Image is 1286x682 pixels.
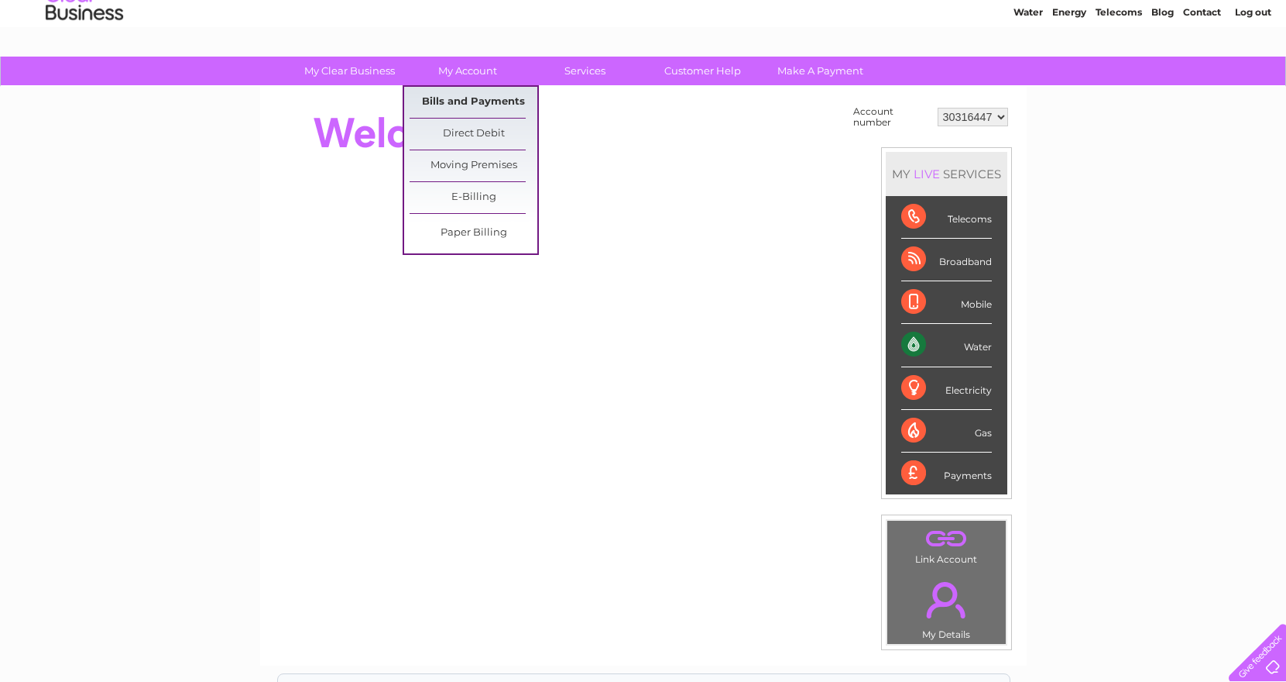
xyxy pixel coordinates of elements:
[901,281,992,324] div: Mobile
[639,57,766,85] a: Customer Help
[521,57,649,85] a: Services
[910,167,943,181] div: LIVE
[1151,66,1174,77] a: Blog
[994,8,1101,27] a: 0333 014 3131
[45,40,124,88] img: logo.png
[410,182,537,213] a: E-Billing
[901,453,992,494] div: Payments
[278,9,1010,75] div: Clear Business is a trading name of Verastar Limited (registered in [GEOGRAPHIC_DATA] No. 3667643...
[1013,66,1043,77] a: Water
[410,87,537,118] a: Bills and Payments
[410,218,537,249] a: Paper Billing
[901,196,992,239] div: Telecoms
[410,119,537,150] a: Direct Debit
[886,152,1007,196] div: MY SERVICES
[1052,66,1086,77] a: Energy
[1183,66,1221,77] a: Contact
[886,520,1007,569] td: Link Account
[1235,66,1271,77] a: Log out
[756,57,884,85] a: Make A Payment
[891,525,1002,552] a: .
[286,57,413,85] a: My Clear Business
[410,150,537,181] a: Moving Premises
[403,57,531,85] a: My Account
[891,573,1002,627] a: .
[901,239,992,281] div: Broadband
[901,324,992,367] div: Water
[1096,66,1142,77] a: Telecoms
[849,102,934,132] td: Account number
[886,569,1007,645] td: My Details
[901,367,992,410] div: Electricity
[901,410,992,453] div: Gas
